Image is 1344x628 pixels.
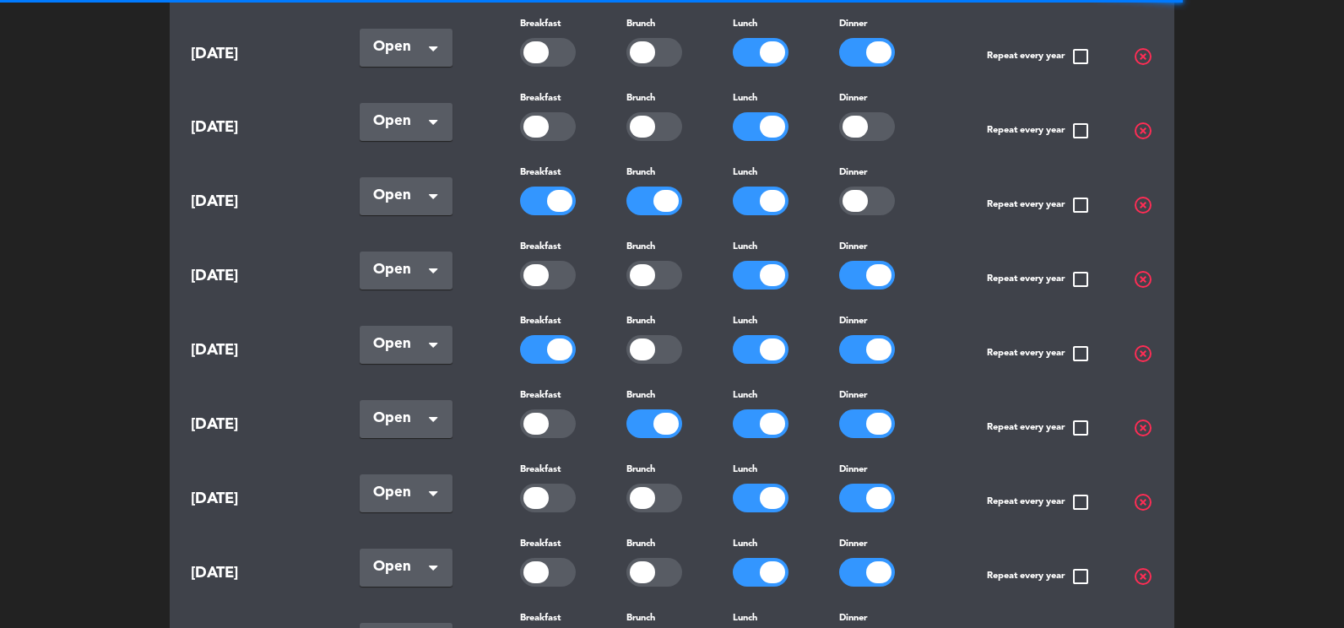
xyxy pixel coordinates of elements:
label: Lunch [733,388,757,403]
span: Open [373,258,425,282]
span: highlight_off [1133,269,1153,290]
span: check_box_outline_blank [1070,269,1091,290]
label: Brunch [626,91,655,106]
span: Open [373,555,425,579]
label: Dinner [839,17,867,32]
label: Lunch [733,463,757,478]
span: Open [373,407,425,430]
span: check_box_outline_blank [1070,492,1091,512]
label: Breakfast [520,240,561,255]
span: highlight_off [1133,46,1153,67]
label: Lunch [733,314,757,329]
span: Repeat every year [987,418,1091,438]
label: Breakfast [520,165,561,181]
label: Lunch [733,165,757,181]
label: Brunch [626,314,655,329]
span: [DATE] [191,413,317,437]
span: check_box_outline_blank [1070,195,1091,215]
span: [DATE] [191,190,317,214]
label: Breakfast [520,611,561,626]
span: [DATE] [191,264,317,289]
label: Dinner [839,240,867,255]
span: Repeat every year [987,46,1091,67]
label: Breakfast [520,91,561,106]
span: [DATE] [191,561,317,586]
label: Brunch [626,17,655,32]
span: check_box_outline_blank [1070,418,1091,438]
span: Repeat every year [987,269,1091,290]
span: [DATE] [191,338,317,363]
span: highlight_off [1133,492,1153,512]
span: Open [373,333,425,356]
label: Brunch [626,165,655,181]
label: Lunch [733,17,757,32]
label: Dinner [839,91,867,106]
span: check_box_outline_blank [1070,566,1091,587]
span: Open [373,110,425,133]
label: Breakfast [520,388,561,403]
label: Breakfast [520,314,561,329]
span: Repeat every year [987,195,1091,215]
label: Brunch [626,537,655,552]
span: highlight_off [1133,121,1153,141]
span: highlight_off [1133,195,1153,215]
label: Dinner [839,537,867,552]
span: check_box_outline_blank [1070,121,1091,141]
span: check_box_outline_blank [1070,46,1091,67]
span: highlight_off [1133,418,1153,438]
span: Open [373,35,425,59]
label: Brunch [626,611,655,626]
span: [DATE] [191,116,317,140]
span: check_box_outline_blank [1070,344,1091,364]
label: Lunch [733,91,757,106]
label: Breakfast [520,17,561,32]
label: Lunch [733,537,757,552]
label: Brunch [626,388,655,403]
label: Brunch [626,463,655,478]
label: Breakfast [520,537,561,552]
span: highlight_off [1133,566,1153,587]
span: Repeat every year [987,121,1091,141]
span: Repeat every year [987,344,1091,364]
label: Dinner [839,611,867,626]
label: Dinner [839,388,867,403]
label: Lunch [733,240,757,255]
label: Dinner [839,314,867,329]
span: [DATE] [191,42,317,67]
span: Open [373,481,425,505]
label: Breakfast [520,463,561,478]
span: [DATE] [191,487,317,512]
span: Repeat every year [987,492,1091,512]
label: Lunch [733,611,757,626]
label: Dinner [839,165,867,181]
label: Dinner [839,463,867,478]
span: Repeat every year [987,566,1091,587]
span: Open [373,184,425,208]
span: highlight_off [1133,344,1153,364]
label: Brunch [626,240,655,255]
